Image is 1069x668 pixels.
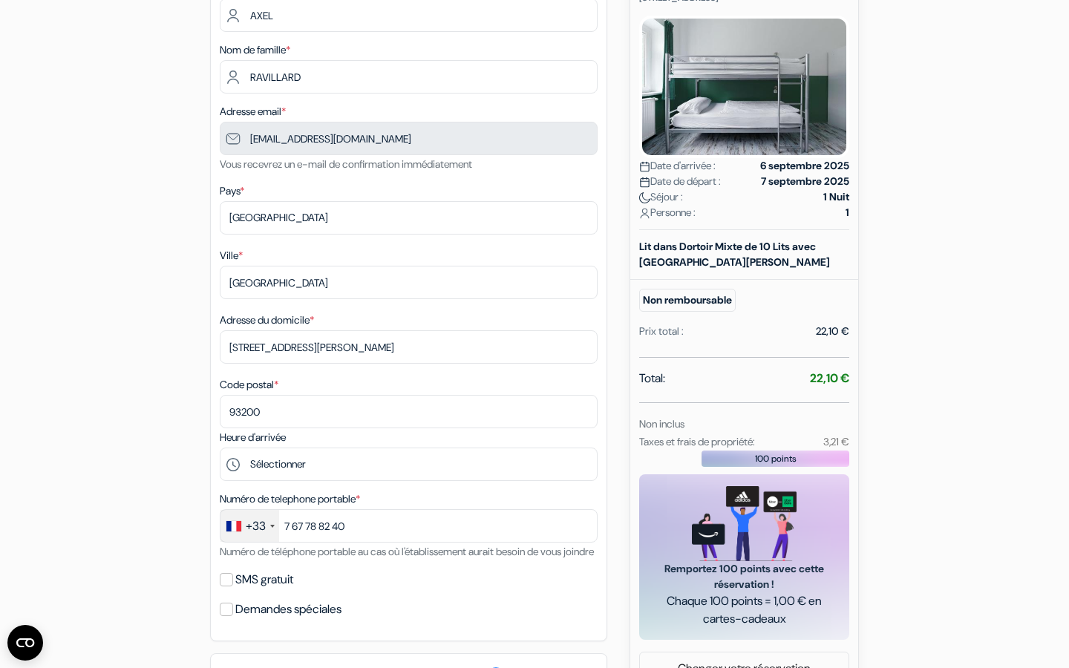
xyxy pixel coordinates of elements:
label: Code postal [220,377,278,393]
small: 3,21 € [823,435,849,448]
span: 100 points [755,452,797,465]
strong: 22,10 € [810,370,849,386]
input: Entrer le nom de famille [220,60,598,94]
img: gift_card_hero_new.png [692,486,797,561]
span: Chaque 100 points = 1,00 € en cartes-cadeaux [657,592,831,628]
label: Heure d'arrivée [220,430,286,445]
strong: 1 Nuit [823,189,849,205]
div: 22,10 € [816,324,849,339]
span: Personne : [639,205,696,220]
label: Numéro de telephone portable [220,491,360,507]
button: Ouvrir le widget CMP [7,625,43,661]
b: Lit dans Dortoir Mixte de 10 Lits avec [GEOGRAPHIC_DATA][PERSON_NAME] [639,240,830,269]
img: moon.svg [639,192,650,203]
input: 6 12 34 56 78 [220,509,598,543]
span: Date de départ : [639,174,721,189]
div: +33 [246,517,266,535]
small: Vous recevrez un e-mail de confirmation immédiatement [220,157,472,171]
label: Pays [220,183,244,199]
small: Numéro de téléphone portable au cas où l'établissement aurait besoin de vous joindre [220,545,594,558]
img: calendar.svg [639,161,650,172]
label: Adresse email [220,104,286,119]
span: Remportez 100 points avec cette réservation ! [657,561,831,592]
img: user_icon.svg [639,208,650,219]
strong: 1 [846,205,849,220]
small: Non inclus [639,417,684,430]
div: France: +33 [220,510,279,542]
div: Prix total : [639,324,684,339]
label: Ville [220,248,243,263]
strong: 7 septembre 2025 [761,174,849,189]
input: Entrer adresse e-mail [220,122,598,155]
span: Date d'arrivée : [639,158,716,174]
label: Demandes spéciales [235,599,341,620]
label: Adresse du domicile [220,312,314,328]
label: Nom de famille [220,42,290,58]
span: Séjour : [639,189,683,205]
img: calendar.svg [639,177,650,188]
strong: 6 septembre 2025 [760,158,849,174]
label: SMS gratuit [235,569,293,590]
span: Total: [639,370,665,387]
small: Non remboursable [639,289,736,312]
small: Taxes et frais de propriété: [639,435,755,448]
